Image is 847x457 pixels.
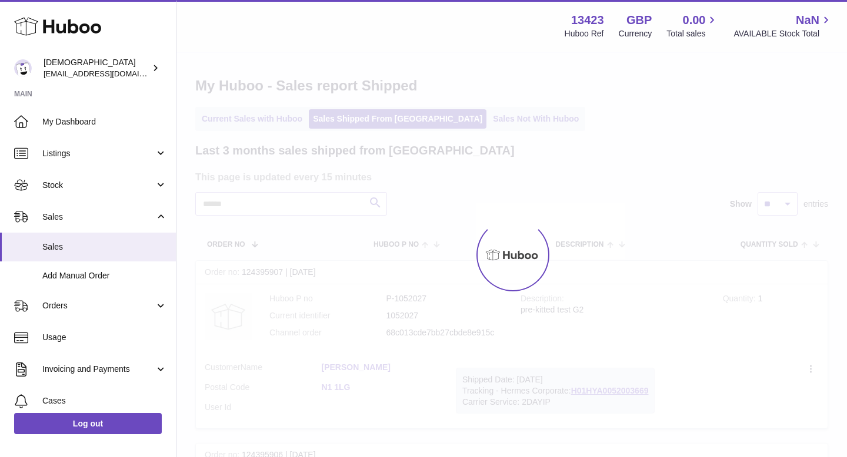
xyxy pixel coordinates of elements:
[42,300,155,311] span: Orders
[571,12,604,28] strong: 13423
[42,180,155,191] span: Stock
[14,413,162,434] a: Log out
[733,28,833,39] span: AVAILABLE Stock Total
[42,148,155,159] span: Listings
[796,12,819,28] span: NaN
[42,211,155,223] span: Sales
[44,69,173,78] span: [EMAIL_ADDRESS][DOMAIN_NAME]
[626,12,652,28] strong: GBP
[42,364,155,375] span: Invoicing and Payments
[42,241,167,253] span: Sales
[619,28,652,39] div: Currency
[733,12,833,39] a: NaN AVAILABLE Stock Total
[44,57,149,79] div: [DEMOGRAPHIC_DATA]
[42,116,167,127] span: My Dashboard
[683,12,706,28] span: 0.00
[42,395,167,406] span: Cases
[14,59,32,77] img: olgazyuz@outlook.com
[666,28,719,39] span: Total sales
[42,332,167,343] span: Usage
[565,28,604,39] div: Huboo Ref
[42,270,167,281] span: Add Manual Order
[666,12,719,39] a: 0.00 Total sales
